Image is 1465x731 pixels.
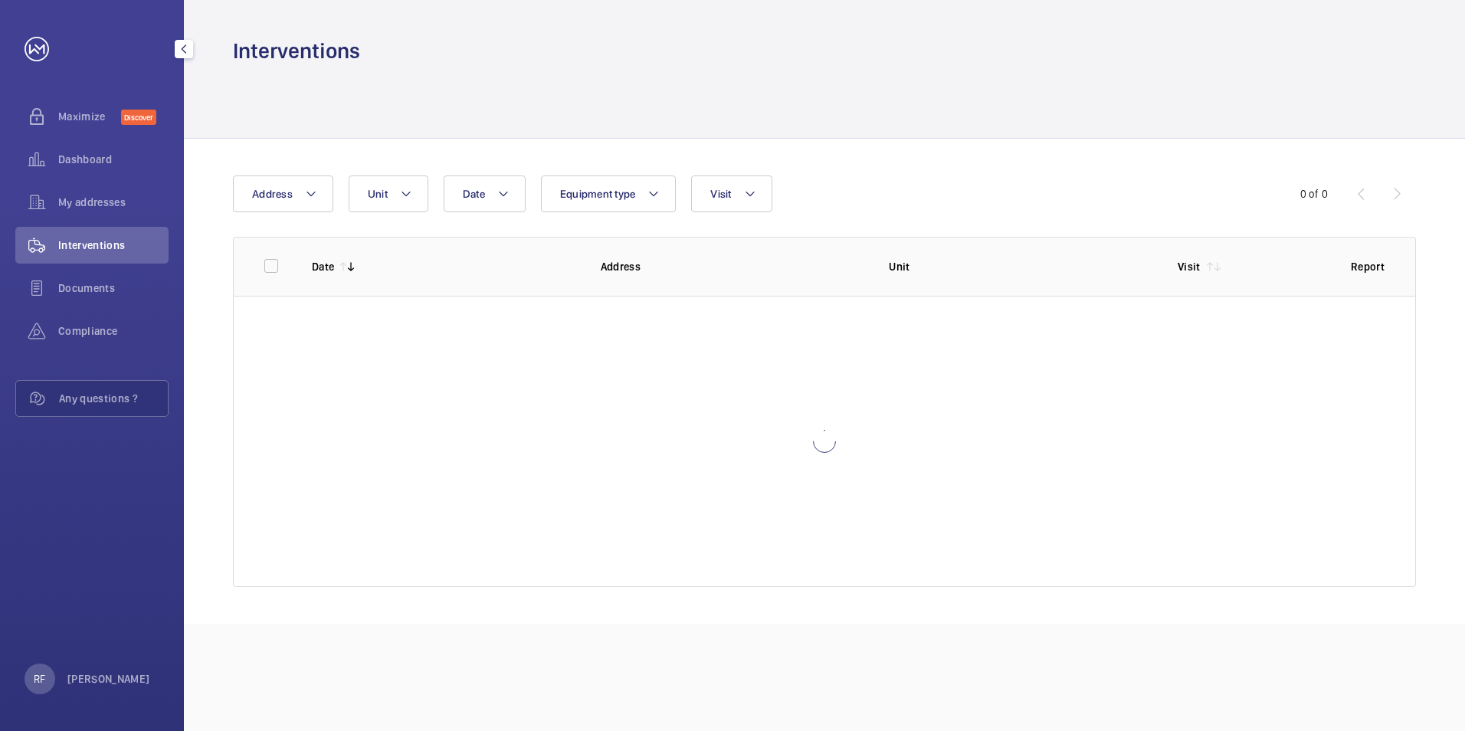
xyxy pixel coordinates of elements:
[59,391,168,406] span: Any questions ?
[58,280,169,296] span: Documents
[444,175,526,212] button: Date
[691,175,772,212] button: Visit
[58,152,169,167] span: Dashboard
[541,175,677,212] button: Equipment type
[1178,259,1201,274] p: Visit
[601,259,865,274] p: Address
[58,238,169,253] span: Interventions
[1351,259,1385,274] p: Report
[67,671,150,687] p: [PERSON_NAME]
[368,188,388,200] span: Unit
[34,671,45,687] p: RF
[233,37,360,65] h1: Interventions
[889,259,1153,274] p: Unit
[58,195,169,210] span: My addresses
[463,188,485,200] span: Date
[121,110,156,125] span: Discover
[252,188,293,200] span: Address
[1300,186,1328,202] div: 0 of 0
[312,259,334,274] p: Date
[710,188,731,200] span: Visit
[349,175,428,212] button: Unit
[560,188,636,200] span: Equipment type
[233,175,333,212] button: Address
[58,109,121,124] span: Maximize
[58,323,169,339] span: Compliance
